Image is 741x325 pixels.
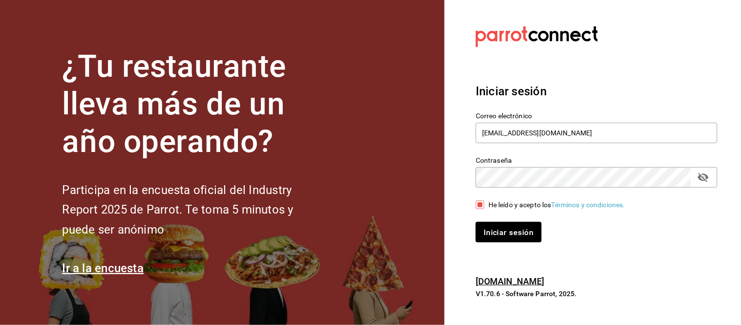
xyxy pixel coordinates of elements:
[62,261,144,275] a: Ir a la encuesta
[551,201,625,209] a: Términos y condiciones.
[488,201,551,209] font: He leído y acepto los
[476,276,545,286] a: [DOMAIN_NAME]
[476,157,512,165] font: Contraseña
[476,123,718,143] input: Ingresa tu correo electrónico
[476,290,577,298] font: V1.70.6 - Software Parrot, 2025.
[484,227,533,237] font: Iniciar sesión
[476,222,541,242] button: Iniciar sesión
[62,183,293,237] font: Participa en la encuesta oficial del Industry Report 2025 de Parrot. Te toma 5 minutos y puede se...
[62,48,286,160] font: ¿Tu restaurante lleva más de un año operando?
[695,169,712,186] button: campo de contraseña
[476,112,532,120] font: Correo electrónico
[476,85,547,98] font: Iniciar sesión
